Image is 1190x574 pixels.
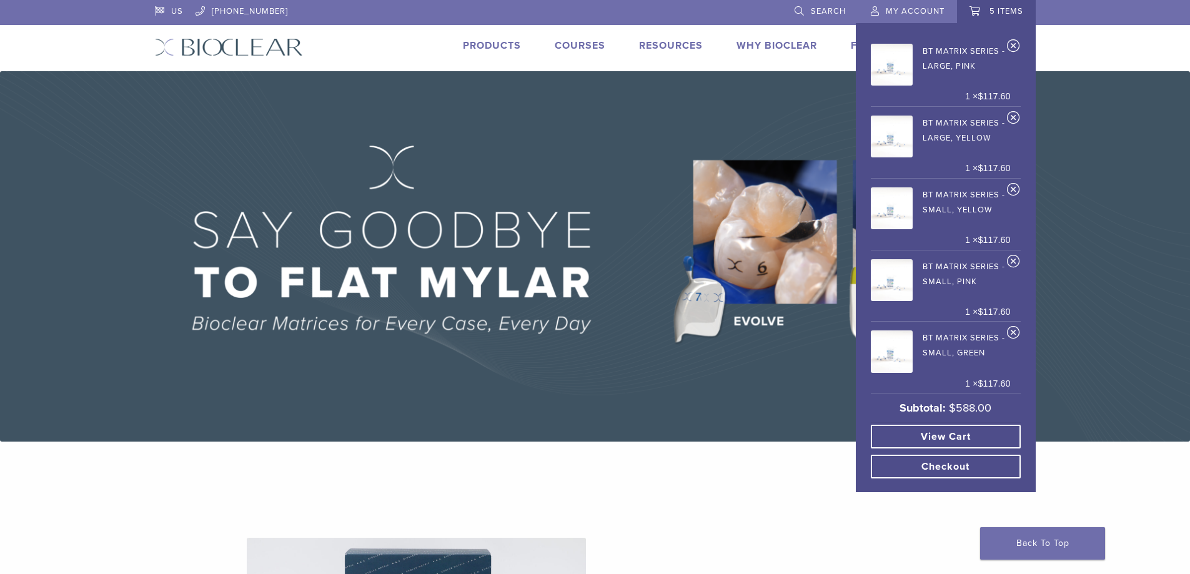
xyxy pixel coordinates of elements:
[871,187,913,229] img: BT Matrix Series - Small, Yellow
[871,425,1021,448] a: View cart
[965,162,1010,176] span: 1 ×
[871,112,1011,157] a: BT Matrix Series - Large, Yellow
[978,163,983,173] span: $
[871,259,913,301] img: BT Matrix Series - Small, Pink
[555,39,605,52] a: Courses
[736,39,817,52] a: Why Bioclear
[871,116,913,157] img: BT Matrix Series - Large, Yellow
[639,39,703,52] a: Resources
[900,401,946,415] strong: Subtotal:
[155,38,303,56] img: Bioclear
[965,234,1010,247] span: 1 ×
[871,44,913,86] img: BT Matrix Series - Large, Pink
[1007,111,1020,129] a: Remove BT Matrix Series - Large, Yellow from cart
[949,401,956,415] span: $
[978,235,1010,245] bdi: 117.60
[978,307,1010,317] bdi: 117.60
[978,235,983,245] span: $
[871,327,1011,372] a: BT Matrix Series - Small, Green
[1007,254,1020,273] a: Remove BT Matrix Series - Small, Pink from cart
[811,6,846,16] span: Search
[463,39,521,52] a: Products
[980,527,1105,560] a: Back To Top
[871,40,1011,86] a: BT Matrix Series - Large, Pink
[851,39,934,52] a: Find A Doctor
[1007,39,1020,57] a: Remove BT Matrix Series - Large, Pink from cart
[871,455,1021,478] a: Checkout
[965,90,1010,104] span: 1 ×
[978,91,1010,101] bdi: 117.60
[978,91,983,101] span: $
[1007,182,1020,201] a: Remove BT Matrix Series - Small, Yellow from cart
[886,6,945,16] span: My Account
[1007,325,1020,344] a: Remove BT Matrix Series - Small, Green from cart
[871,255,1011,301] a: BT Matrix Series - Small, Pink
[871,330,913,372] img: BT Matrix Series - Small, Green
[978,163,1010,173] bdi: 117.60
[965,377,1010,391] span: 1 ×
[965,305,1010,319] span: 1 ×
[871,184,1011,229] a: BT Matrix Series - Small, Yellow
[978,379,1010,388] bdi: 117.60
[978,379,983,388] span: $
[989,6,1023,16] span: 5 items
[949,401,991,415] bdi: 588.00
[978,307,983,317] span: $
